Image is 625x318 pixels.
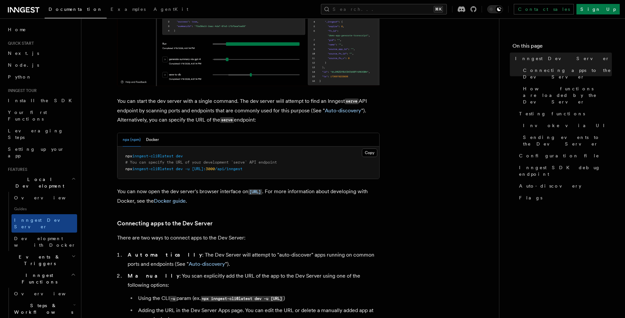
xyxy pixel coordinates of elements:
[5,143,77,162] a: Setting up your app
[5,88,37,93] span: Inngest tour
[11,192,77,204] a: Overview
[176,167,183,171] span: dev
[8,128,63,140] span: Leveraging Steps
[11,288,77,300] a: Overview
[519,152,599,159] span: Configuration file
[150,2,192,18] a: AgentKit
[5,251,77,269] button: Events & Triggers
[523,67,612,80] span: Connecting apps to the Dev Server
[512,42,612,53] h4: On this page
[5,106,77,125] a: Your first Functions
[8,110,47,122] span: Your first Functions
[176,154,183,158] span: dev
[11,300,77,318] button: Steps & Workflows
[5,24,77,35] a: Home
[14,291,82,296] span: Overview
[8,98,76,103] span: Install the SDK
[132,154,174,158] span: inngest-cli@latest
[132,167,174,171] span: inngest-cli@latest
[123,133,141,147] button: npx (npm)
[8,62,39,68] span: Node.js
[45,2,107,18] a: Documentation
[5,167,27,172] span: Features
[8,51,39,56] span: Next.js
[345,99,359,104] code: serve
[523,134,612,147] span: Sending events to the Dev Server
[321,4,447,14] button: Search...⌘K
[8,74,32,79] span: Python
[516,162,612,180] a: Inngest SDK debug endpoint
[520,131,612,150] a: Sending events to the Dev Server
[117,233,380,242] p: There are two ways to connect apps to the Dev Server:
[576,4,620,14] a: Sign Up
[515,55,610,62] span: Inngest Dev Server
[520,64,612,83] a: Connecting apps to the Dev Server
[14,195,82,200] span: Overview
[126,250,380,269] li: : The Dev Server will attempt to "auto-discover" apps running on common ports and endpoints (See ...
[434,6,443,12] kbd: ⌘K
[5,254,72,267] span: Events & Triggers
[5,41,34,46] span: Quick start
[128,252,202,258] strong: Automatically
[5,125,77,143] a: Leveraging Steps
[11,302,73,315] span: Steps & Workflows
[125,160,277,165] span: # You can specify the URL of your development `serve` API endpoint
[514,4,574,14] a: Contact sales
[520,83,612,108] a: How functions are loaded by the Dev Server
[5,272,71,285] span: Inngest Functions
[519,164,612,177] span: Inngest SDK debug endpoint
[11,214,77,233] a: Inngest Dev Server
[5,95,77,106] a: Install the SDK
[516,192,612,204] a: Flags
[185,167,190,171] span: -u
[220,117,234,123] code: serve
[5,173,77,192] button: Local Development
[5,176,72,189] span: Local Development
[189,261,225,267] a: Auto-discovery
[8,26,26,33] span: Home
[11,233,77,251] a: Development with Docker
[117,187,380,206] p: You can now open the dev server's browser interface on . For more information about developing wi...
[170,296,177,302] code: -u
[523,122,610,129] span: Invoke via UI
[519,183,581,189] span: Auto-discovery
[146,133,159,147] button: Docker
[516,180,612,192] a: Auto-discovery
[519,110,585,117] span: Testing functions
[49,7,103,12] span: Documentation
[107,2,150,18] a: Examples
[192,167,206,171] span: [URL]:
[14,236,76,248] span: Development with Docker
[136,294,380,303] li: Using the CLI param (ex. )
[111,7,146,12] span: Examples
[201,296,283,302] code: npx inngest-cli@latest dev -u [URL]
[215,167,242,171] span: /api/inngest
[362,148,377,157] button: Copy
[117,219,213,228] a: Connecting apps to the Dev Server
[206,167,215,171] span: 3000
[516,150,612,162] a: Configuration file
[5,59,77,71] a: Node.js
[5,269,77,288] button: Inngest Functions
[520,120,612,131] a: Invoke via UI
[512,53,612,64] a: Inngest Dev Server
[125,154,132,158] span: npx
[248,188,262,194] a: [URL]
[154,7,188,12] span: AgentKit
[325,107,361,114] a: Auto-discovery
[519,194,542,201] span: Flags
[8,147,64,158] span: Setting up your app
[117,97,380,125] p: You can start the dev server with a single command. The dev server will attempt to find an Innges...
[5,192,77,251] div: Local Development
[128,273,179,279] strong: Manually
[5,47,77,59] a: Next.js
[5,71,77,83] a: Python
[154,198,186,204] a: Docker guide
[487,5,503,13] button: Toggle dark mode
[14,217,70,229] span: Inngest Dev Server
[523,85,612,105] span: How functions are loaded by the Dev Server
[11,204,77,214] span: Guides
[516,108,612,120] a: Testing functions
[125,167,132,171] span: npx
[248,189,262,195] code: [URL]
